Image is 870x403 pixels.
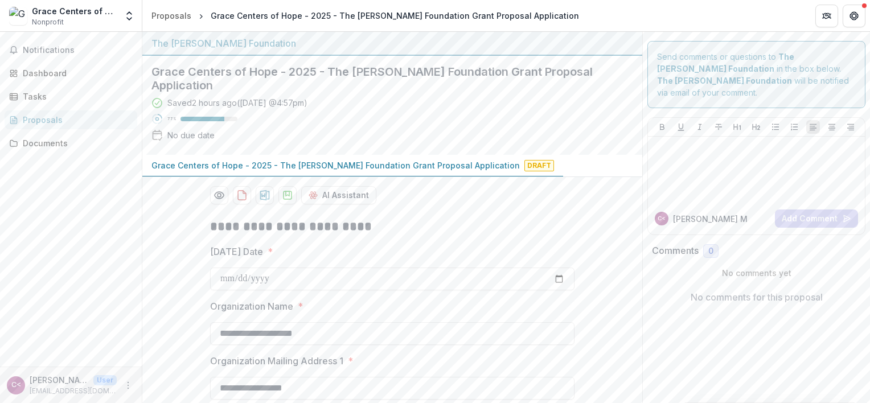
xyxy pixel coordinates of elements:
h2: Comments [652,245,699,256]
p: [PERSON_NAME] M [673,213,748,225]
div: Colleen Motley <cmotley@gracecentersofhope.org> [11,381,21,389]
button: Bullet List [769,120,782,134]
div: Grace Centers of Hope - 2025 - The [PERSON_NAME] Foundation Grant Proposal Application [211,10,579,22]
a: Proposals [5,110,137,129]
p: [DATE] Date [210,245,263,258]
button: Ordered List [787,120,801,134]
span: 0 [708,246,713,256]
div: Tasks [23,91,128,102]
p: User [93,375,117,385]
button: Preview 7794fd2d-d7df-417a-babe-a777668b738e-0.pdf [210,186,228,204]
button: Align Left [806,120,820,134]
button: Strike [712,120,725,134]
img: Grace Centers of Hope [9,7,27,25]
button: Align Right [844,120,857,134]
button: More [121,379,135,392]
div: Grace Centers of Hope [32,5,117,17]
div: Dashboard [23,67,128,79]
div: No due date [167,129,215,141]
p: No comments for this proposal [691,290,823,304]
button: Heading 2 [749,120,763,134]
p: Grace Centers of Hope - 2025 - The [PERSON_NAME] Foundation Grant Proposal Application [151,159,520,171]
a: Dashboard [5,64,137,83]
div: Proposals [151,10,191,22]
button: Bold [655,120,669,134]
p: 77 % [167,115,176,123]
p: [PERSON_NAME] <[EMAIL_ADDRESS][DOMAIN_NAME]> [30,374,89,386]
div: The [PERSON_NAME] Foundation [151,36,633,50]
p: [EMAIL_ADDRESS][DOMAIN_NAME] [30,386,117,396]
span: Nonprofit [32,17,64,27]
a: Tasks [5,87,137,106]
button: AI Assistant [301,186,376,204]
p: Organization Name [210,299,293,313]
button: download-proposal [256,186,274,204]
button: download-proposal [278,186,297,204]
button: download-proposal [233,186,251,204]
div: Saved 2 hours ago ( [DATE] @ 4:57pm ) [167,97,307,109]
p: Organization Mailing Address 1 [210,354,343,368]
button: Underline [674,120,688,134]
button: Get Help [843,5,865,27]
a: Documents [5,134,137,153]
span: Notifications [23,46,133,55]
div: Send comments or questions to in the box below. will be notified via email of your comment. [647,41,865,108]
a: Proposals [147,7,196,24]
div: Documents [23,137,128,149]
button: Align Center [825,120,839,134]
strong: The [PERSON_NAME] Foundation [657,76,792,85]
p: No comments yet [652,267,861,279]
h2: Grace Centers of Hope - 2025 - The [PERSON_NAME] Foundation Grant Proposal Application [151,65,615,92]
div: Proposals [23,114,128,126]
button: Italicize [693,120,707,134]
button: Heading 1 [731,120,744,134]
span: Draft [524,160,554,171]
button: Add Comment [775,209,858,228]
button: Open entity switcher [121,5,137,27]
button: Partners [815,5,838,27]
nav: breadcrumb [147,7,584,24]
button: Notifications [5,41,137,59]
div: Colleen Motley <cmotley@gracecentersofhope.org> [658,216,666,221]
